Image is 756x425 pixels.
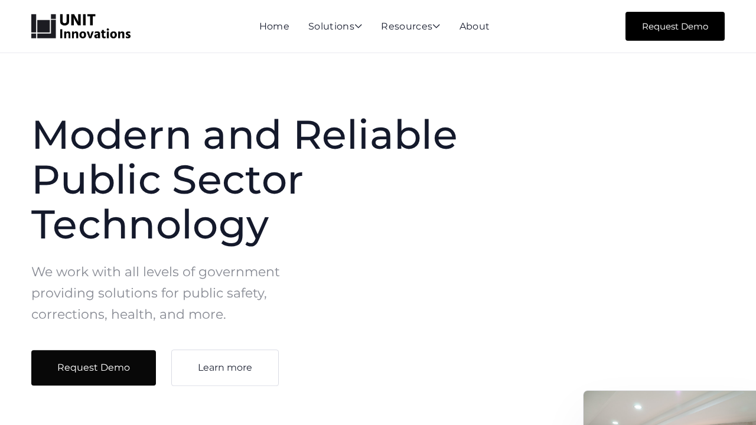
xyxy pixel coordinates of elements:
[625,12,725,41] a: Request Demo
[308,22,362,32] div: Solutions
[354,21,362,31] span: 
[308,22,362,32] div: Solutions
[432,21,440,31] span: 
[31,14,131,39] a: home
[259,21,289,32] a: Home
[31,112,514,247] h1: Modern and Reliable Public Sector Technology
[460,21,490,32] a: About
[31,350,156,385] a: Request Demo
[31,261,304,325] p: We work with all levels of government providing solutions for public safety, corrections, health,...
[381,22,440,32] div: Resources
[381,22,440,32] div: Resources
[171,349,279,386] a: Learn more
